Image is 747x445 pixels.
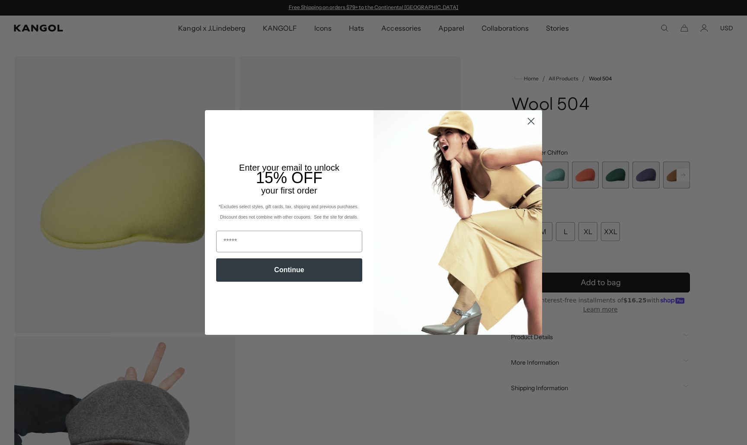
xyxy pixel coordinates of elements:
[256,169,322,187] span: 15% OFF
[219,204,360,219] span: *Excludes select styles, gift cards, tax, shipping and previous purchases. Discount does not comb...
[373,110,542,335] img: 93be19ad-e773-4382-80b9-c9d740c9197f.jpeg
[216,231,362,252] input: Email
[239,163,339,172] span: Enter your email to unlock
[216,258,362,282] button: Continue
[524,114,539,129] button: Close dialog
[261,186,317,195] span: your first order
